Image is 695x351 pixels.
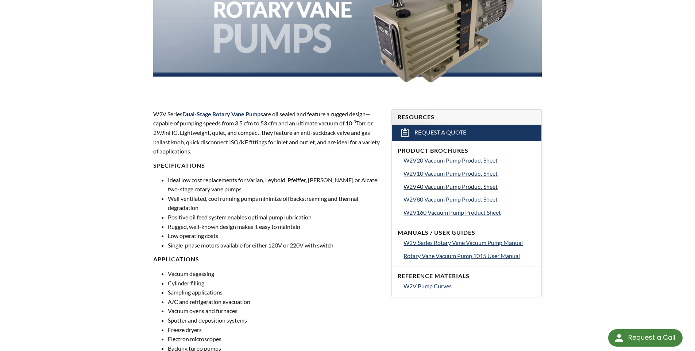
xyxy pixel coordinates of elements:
[168,222,383,231] li: Rugged, well-known design makes it easy to maintain
[398,229,536,237] h4: Manuals / User Guides
[404,183,498,190] span: W2V40 Vacuum Pump Product Sheet
[168,325,383,335] li: Freeze dryers
[168,231,383,241] li: Low operating costs
[398,113,536,121] h4: Resources
[404,156,536,165] a: W2V20 Vacuum Pump Product Sheet
[153,162,383,169] h4: Specifications
[404,169,536,178] a: W2V10 Vacuum Pump Product Sheet
[414,129,466,136] span: Request a Quote
[613,332,625,344] img: round button
[404,238,536,247] a: W2V Series Rotary Vane Vacuum Pump Manual
[168,297,383,307] li: A/C and refrigeration evacuation
[404,252,520,259] span: Rotary Vane Vacuum Pump 1015 User Manual
[392,125,541,141] a: Request a Quote
[404,182,536,191] a: W2V40 Vacuum Pump Product Sheet
[404,196,498,203] span: W2V80 Vacuum Pump Product Sheet
[168,212,383,222] li: Positive oil feed system enables optimal pump lubrication
[182,110,263,117] strong: Dual-Stage Rotary Vane Pumps
[168,241,383,250] li: Single-phase motors available for either 120V or 220V with switch
[628,329,675,346] div: Request a Call
[404,208,536,217] a: W2V160 Vacuum Pump Product Sheet
[404,170,498,177] span: W2V10 Vacuum Pump Product Sheet
[168,288,383,297] li: Sampling applications
[398,272,536,280] h4: Reference Materials
[404,251,536,261] a: Rotary Vane Vacuum Pump 1015 User Manual
[168,306,383,316] li: Vacuum ovens and furnaces
[404,282,452,289] span: W2V Pump Curves
[168,278,383,288] li: Cylinder filling
[153,256,199,262] strong: Applications
[404,195,536,204] a: W2V80 Vacuum Pump Product Sheet
[153,110,380,155] span: W2V Series are oil sealed and feature a rugged design—capable of pumping speeds from 3.5 cfm to 5...
[404,281,536,291] a: W2V Pump Curves
[352,119,356,124] sup: -3
[168,316,383,325] li: Sputter and deposition systems
[168,194,383,212] li: Well ventilated, cool running pumps minimize oil backstreaming and thermal degradation
[398,147,536,155] h4: Product Brochures
[608,329,683,347] div: Request a Call
[404,209,501,216] span: W2V160 Vacuum Pump Product Sheet
[168,334,383,344] li: Electron microscopes
[168,269,383,278] li: Vacuum degassing
[404,239,523,246] span: W2V Series Rotary Vane Vacuum Pump Manual
[168,175,383,194] li: Ideal low cost replacements for Varian, Leybold, Pfeiffer, [PERSON_NAME] or Alcatel two-stage rot...
[404,157,498,164] span: W2V20 Vacuum Pump Product Sheet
